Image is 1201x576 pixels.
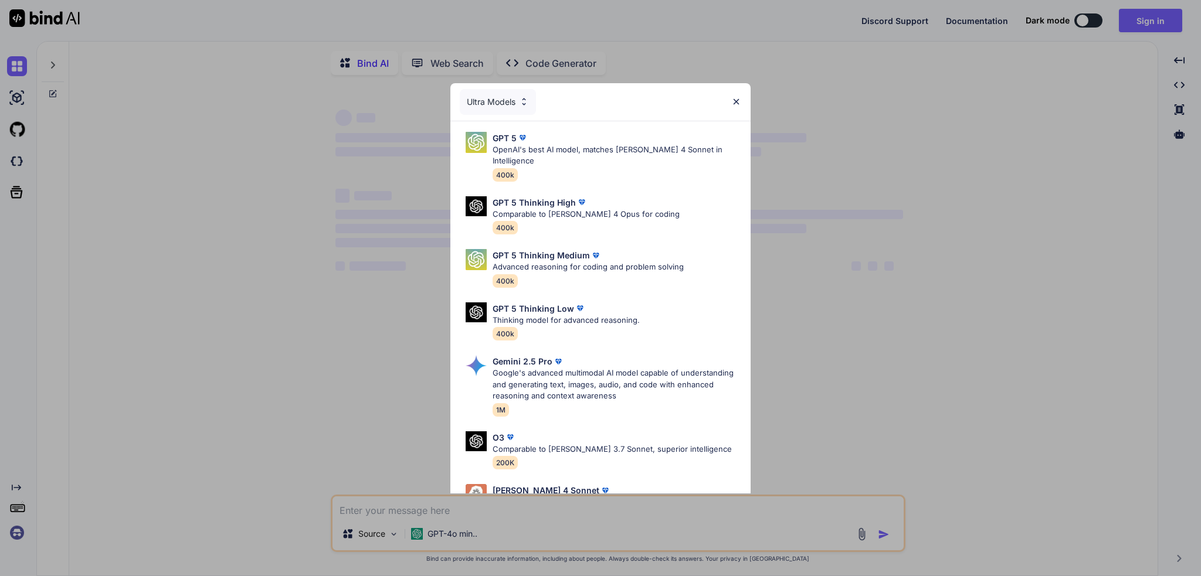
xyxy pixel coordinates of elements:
[731,97,741,107] img: close
[493,168,518,182] span: 400k
[493,144,741,167] p: OpenAI's best AI model, matches [PERSON_NAME] 4 Sonnet in Intelligence
[493,221,518,234] span: 400k
[493,327,518,340] span: 400k
[466,431,487,452] img: Pick Models
[519,97,529,107] img: Pick Models
[504,431,516,443] img: premium
[466,355,487,376] img: Pick Models
[493,484,599,496] p: [PERSON_NAME] 4 Sonnet
[493,261,684,273] p: Advanced reasoning for coding and problem solving
[493,367,741,402] p: Google's advanced multimodal AI model capable of understanding and generating text, images, audio...
[493,355,552,367] p: Gemini 2.5 Pro
[466,302,487,323] img: Pick Models
[493,456,518,469] span: 200K
[460,89,536,115] div: Ultra Models
[493,249,590,261] p: GPT 5 Thinking Medium
[552,356,564,367] img: premium
[466,484,487,505] img: Pick Models
[493,315,640,326] p: Thinking model for advanced reasoning.
[466,249,487,270] img: Pick Models
[576,196,588,208] img: premium
[493,444,732,455] p: Comparable to [PERSON_NAME] 3.7 Sonnet, superior intelligence
[493,196,576,209] p: GPT 5 Thinking High
[590,250,602,261] img: premium
[517,132,528,144] img: premium
[493,403,509,417] span: 1M
[493,431,504,444] p: O3
[574,302,586,314] img: premium
[466,132,487,153] img: Pick Models
[466,196,487,217] img: Pick Models
[493,302,574,315] p: GPT 5 Thinking Low
[599,485,611,496] img: premium
[493,274,518,288] span: 400k
[493,132,517,144] p: GPT 5
[493,209,680,220] p: Comparable to [PERSON_NAME] 4 Opus for coding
